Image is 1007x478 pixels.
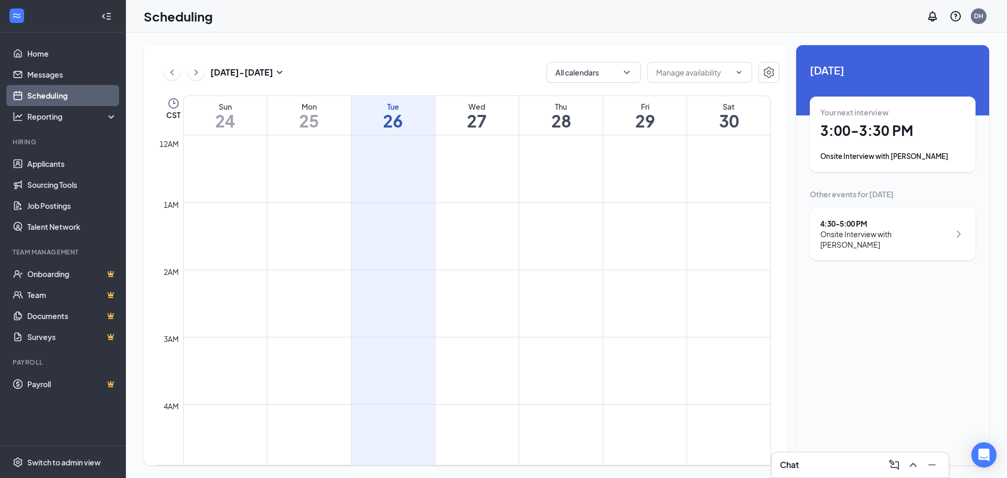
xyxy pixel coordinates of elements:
svg: ChevronRight [952,228,965,240]
div: Fri [603,101,687,112]
h1: 24 [184,112,267,130]
a: Applicants [27,153,117,174]
svg: Minimize [926,459,938,471]
a: Home [27,43,117,64]
svg: ComposeMessage [888,459,901,471]
a: August 26, 2025 [351,96,435,135]
svg: Collapse [101,11,112,22]
input: Manage availability [656,67,731,78]
a: Messages [27,64,117,85]
a: PayrollCrown [27,374,117,395]
h1: 25 [267,112,351,130]
div: Other events for [DATE] [810,189,976,199]
svg: Settings [763,66,775,79]
svg: ChevronRight [191,66,201,79]
h1: 30 [687,112,770,130]
a: Talent Network [27,216,117,237]
button: ChevronUp [905,456,922,473]
div: 12am [157,138,181,150]
div: Team Management [13,248,115,257]
div: Wed [435,101,519,112]
div: Onsite Interview with [PERSON_NAME] [820,229,950,250]
svg: Notifications [926,10,939,23]
button: ChevronLeft [164,65,180,80]
button: Settings [758,62,779,83]
div: Open Intercom Messenger [971,442,997,468]
a: DocumentsCrown [27,305,117,326]
svg: ChevronUp [907,459,919,471]
a: August 27, 2025 [435,96,519,135]
div: 2am [162,266,181,278]
svg: QuestionInfo [949,10,962,23]
a: August 30, 2025 [687,96,770,135]
div: Switch to admin view [27,457,101,468]
svg: Settings [13,457,23,468]
div: Your next interview [820,107,965,118]
div: Onsite Interview with [PERSON_NAME] [820,151,965,162]
div: Thu [519,101,603,112]
a: August 25, 2025 [267,96,351,135]
h3: [DATE] - [DATE] [210,67,273,78]
a: SurveysCrown [27,326,117,347]
a: Sourcing Tools [27,174,117,195]
button: Minimize [924,456,940,473]
div: Payroll [13,358,115,367]
button: ComposeMessage [886,456,903,473]
button: All calendarsChevronDown [547,62,641,83]
svg: ChevronLeft [167,66,177,79]
span: CST [166,110,180,120]
svg: Analysis [13,111,23,122]
a: August 28, 2025 [519,96,603,135]
h1: 27 [435,112,519,130]
a: Job Postings [27,195,117,216]
svg: SmallChevronDown [273,66,286,79]
h1: 28 [519,112,603,130]
div: Tue [351,101,435,112]
h1: 26 [351,112,435,130]
div: Sun [184,101,267,112]
a: OnboardingCrown [27,263,117,284]
div: 4am [162,400,181,412]
a: August 29, 2025 [603,96,687,135]
div: Mon [267,101,351,112]
svg: ChevronDown [622,67,632,78]
div: 3am [162,333,181,345]
div: 4:30 - 5:00 PM [820,218,950,229]
svg: Clock [167,97,180,110]
svg: ChevronDown [735,68,743,77]
div: Hiring [13,137,115,146]
a: Scheduling [27,85,117,106]
div: Sat [687,101,770,112]
a: TeamCrown [27,284,117,305]
h1: 29 [603,112,687,130]
button: ChevronRight [188,65,204,80]
div: Reporting [27,111,117,122]
a: August 24, 2025 [184,96,267,135]
h1: Scheduling [144,7,213,25]
h1: 3:00 - 3:30 PM [820,122,965,140]
div: DH [974,12,983,20]
div: 1am [162,199,181,210]
h3: Chat [780,459,799,471]
span: [DATE] [810,62,976,78]
svg: WorkstreamLogo [12,10,22,21]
